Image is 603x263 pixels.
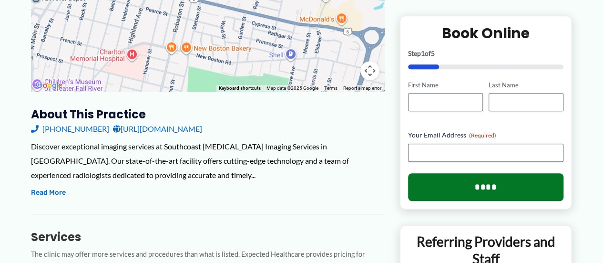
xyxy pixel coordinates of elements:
[31,139,384,182] div: Discover exceptional imaging services at Southcoast [MEDICAL_DATA] Imaging Services in [GEOGRAPHI...
[33,79,65,92] img: Google
[31,230,384,244] h3: Services
[408,50,564,57] p: Step of
[33,79,65,92] a: Open this area in Google Maps (opens a new window)
[360,61,379,80] button: Map camera controls
[408,81,483,90] label: First Name
[31,122,109,136] a: [PHONE_NUMBER]
[324,85,337,91] a: Terms (opens in new tab)
[408,24,564,42] h2: Book Online
[469,132,496,139] span: (Required)
[31,187,66,199] button: Read More
[343,85,381,91] a: Report a map error
[113,122,202,136] a: [URL][DOMAIN_NAME]
[266,85,318,91] span: Map data ©2025 Google
[219,85,261,92] button: Keyboard shortcuts
[408,131,564,140] label: Your Email Address
[489,81,563,90] label: Last Name
[421,49,425,57] span: 1
[31,107,384,122] h3: About this practice
[431,49,435,57] span: 5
